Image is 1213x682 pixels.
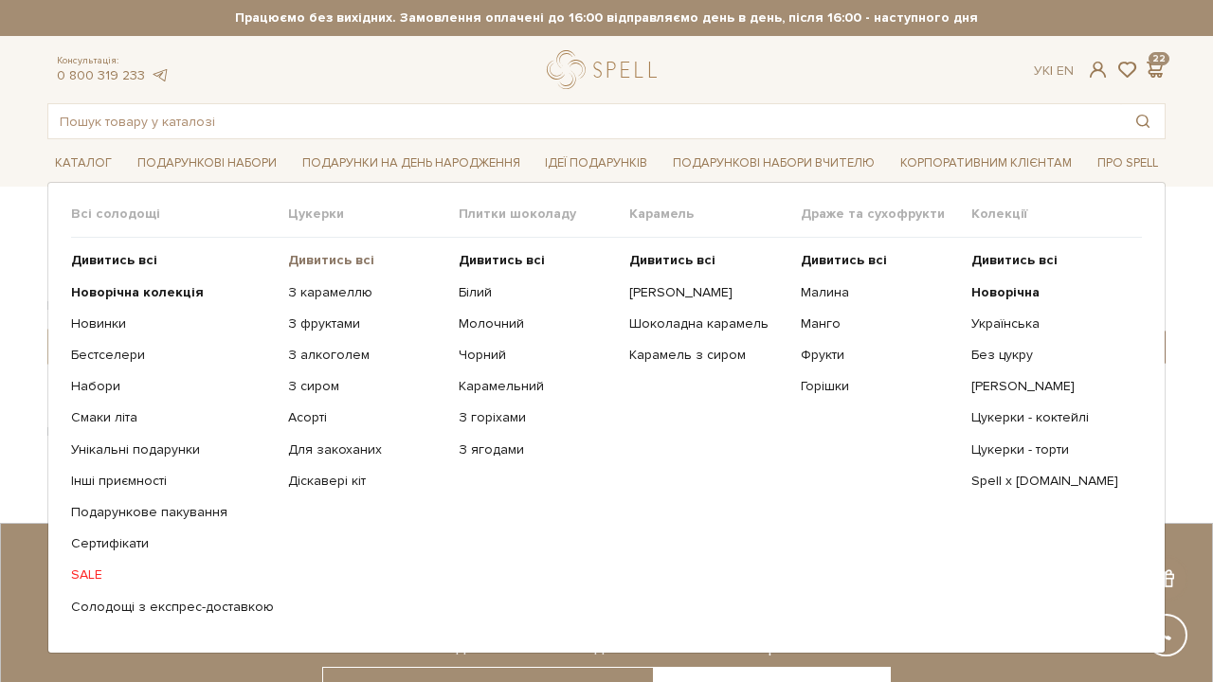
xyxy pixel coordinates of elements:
[459,409,615,426] a: З горіхами
[71,206,288,223] span: Всі солодощі
[971,347,1128,364] a: Без цукру
[71,566,274,583] a: SALE
[459,378,615,395] a: Карамельний
[801,378,957,395] a: Горішки
[665,147,882,179] a: Подарункові набори Вчителю
[971,441,1128,458] a: Цукерки - торти
[71,252,274,269] a: Дивитись всі
[1090,149,1166,178] a: Про Spell
[459,252,615,269] a: Дивитись всі
[295,149,528,178] a: Подарунки на День народження
[71,284,204,300] b: Новорічна колекція
[288,206,459,223] span: Цукерки
[971,252,1128,269] a: Дивитись всі
[47,9,1166,27] strong: Працюємо без вихідних. Замовлення оплачені до 16:00 відправляємо день в день, після 16:00 - насту...
[57,67,145,83] a: 0 800 319 233
[71,409,274,426] a: Смаки літа
[459,441,615,458] a: З ягодами
[47,149,119,178] a: Каталог
[801,252,957,269] a: Дивитись всі
[71,504,274,521] a: Подарункове пакування
[971,284,1128,301] a: Новорічна
[459,347,615,364] a: Чорний
[801,206,971,223] span: Драже та сухофрукти
[71,473,274,490] a: Інші приємності
[71,599,274,616] a: Солодощі з експрес-доставкою
[971,315,1128,332] a: Українська
[971,252,1058,268] b: Дивитись всі
[971,206,1142,223] span: Колекції
[130,149,284,178] a: Подарункові набори
[1057,63,1074,79] a: En
[893,149,1079,178] a: Корпоративним клієнтам
[71,315,274,332] a: Новинки
[71,252,157,268] b: Дивитись всі
[547,50,665,89] a: logo
[629,347,786,364] a: Карамель з сиром
[48,104,1121,138] input: Пошук товару у каталозі
[629,252,715,268] b: Дивитись всі
[71,284,274,301] a: Новорічна колекція
[537,149,655,178] a: Ідеї подарунків
[971,378,1128,395] a: [PERSON_NAME]
[459,206,629,223] span: Плитки шоколаду
[47,182,1166,654] div: Каталог
[459,252,545,268] b: Дивитись всі
[1121,104,1165,138] button: Пошук товару у каталозі
[71,378,274,395] a: Набори
[801,315,957,332] a: Манго
[288,378,444,395] a: З сиром
[150,67,169,83] a: telegram
[971,473,1128,490] a: Spell x [DOMAIN_NAME]
[459,315,615,332] a: Молочний
[288,252,444,269] a: Дивитись всі
[288,315,444,332] a: З фруктами
[459,284,615,301] a: Білий
[801,284,957,301] a: Малина
[1050,63,1053,79] span: |
[288,441,444,458] a: Для закоханих
[801,347,957,364] a: Фрукти
[288,409,444,426] a: Асорті
[288,284,444,301] a: З карамеллю
[71,347,274,364] a: Бестселери
[971,284,1040,300] b: Новорічна
[629,252,786,269] a: Дивитись всі
[629,315,786,332] a: Шоколадна карамель
[71,441,274,458] a: Унікальні подарунки
[629,284,786,301] a: [PERSON_NAME]
[801,252,887,268] b: Дивитись всі
[288,473,444,490] a: Діскавері кіт
[57,55,169,67] span: Консультація:
[1034,63,1074,80] div: Ук
[629,206,800,223] span: Карамель
[288,252,374,268] b: Дивитись всі
[71,535,274,552] a: Сертифікати
[971,409,1128,426] a: Цукерки - коктейлі
[288,347,444,364] a: З алкоголем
